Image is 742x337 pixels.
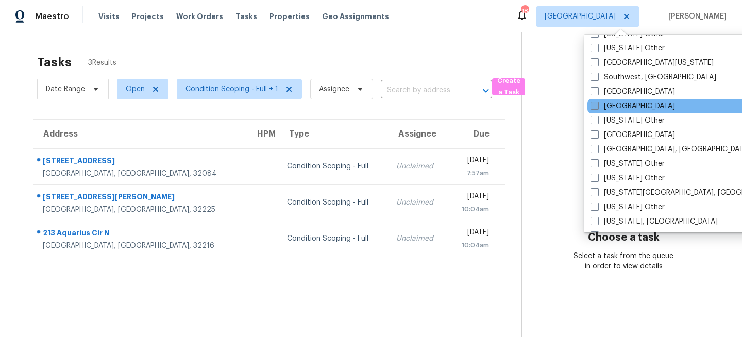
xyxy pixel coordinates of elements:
[588,232,660,243] h3: Choose a task
[591,72,716,82] label: Southwest, [GEOGRAPHIC_DATA]
[521,6,528,16] div: 18
[35,11,69,22] span: Maestro
[43,205,239,215] div: [GEOGRAPHIC_DATA], [GEOGRAPHIC_DATA], 32225
[591,43,665,54] label: [US_STATE] Other
[319,84,349,94] span: Assignee
[43,228,239,241] div: 213 Aquarius Cir N
[492,78,525,95] button: Create a Task
[132,11,164,22] span: Projects
[591,101,675,111] label: [GEOGRAPHIC_DATA]
[456,168,488,178] div: 7:57am
[269,11,310,22] span: Properties
[247,120,279,148] th: HPM
[33,120,247,148] th: Address
[381,82,463,98] input: Search by address
[37,57,72,68] h2: Tasks
[396,233,440,244] div: Unclaimed
[388,120,448,148] th: Assignee
[176,11,223,22] span: Work Orders
[88,58,116,68] span: 3 Results
[287,161,379,172] div: Condition Scoping - Full
[664,11,727,22] span: [PERSON_NAME]
[456,240,488,250] div: 10:04am
[43,241,239,251] div: [GEOGRAPHIC_DATA], [GEOGRAPHIC_DATA], 32216
[126,84,145,94] span: Open
[591,216,718,227] label: [US_STATE], [GEOGRAPHIC_DATA]
[545,11,616,22] span: [GEOGRAPHIC_DATA]
[456,227,488,240] div: [DATE]
[43,168,239,179] div: [GEOGRAPHIC_DATA], [GEOGRAPHIC_DATA], 32084
[396,161,440,172] div: Unclaimed
[287,233,379,244] div: Condition Scoping - Full
[456,204,488,214] div: 10:04am
[43,192,239,205] div: [STREET_ADDRESS][PERSON_NAME]
[479,83,493,98] button: Open
[591,159,665,169] label: [US_STATE] Other
[573,251,675,272] div: Select a task from the queue in order to view details
[322,11,389,22] span: Geo Assignments
[591,173,665,183] label: [US_STATE] Other
[591,231,665,241] label: [US_STATE] Other
[279,120,387,148] th: Type
[456,191,488,204] div: [DATE]
[591,115,665,126] label: [US_STATE] Other
[235,13,257,20] span: Tasks
[456,155,488,168] div: [DATE]
[591,202,665,212] label: [US_STATE] Other
[98,11,120,22] span: Visits
[497,75,520,99] span: Create a Task
[447,120,504,148] th: Due
[287,197,379,208] div: Condition Scoping - Full
[46,84,85,94] span: Date Range
[591,58,714,68] label: [GEOGRAPHIC_DATA][US_STATE]
[185,84,278,94] span: Condition Scoping - Full + 1
[591,87,675,97] label: [GEOGRAPHIC_DATA]
[43,156,239,168] div: [STREET_ADDRESS]
[591,130,675,140] label: [GEOGRAPHIC_DATA]
[396,197,440,208] div: Unclaimed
